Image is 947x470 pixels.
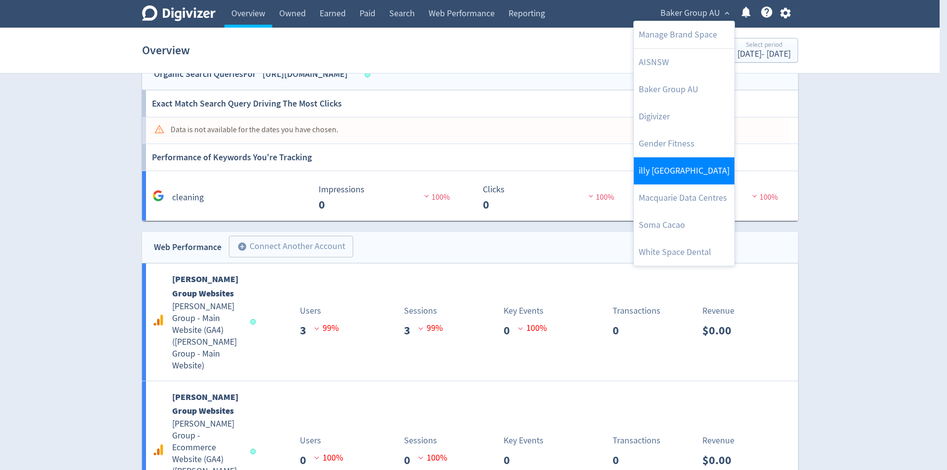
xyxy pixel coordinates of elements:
a: Macquarie Data Centres [634,184,734,212]
a: Manage Brand Space [634,21,734,48]
a: illy [GEOGRAPHIC_DATA] [634,157,734,184]
a: AISNSW [634,49,734,76]
a: White Space Dental [634,239,734,266]
a: Digivizer [634,103,734,130]
a: Gender Fitness [634,130,734,157]
a: Soma Cacao [634,212,734,239]
a: Baker Group AU [634,76,734,103]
